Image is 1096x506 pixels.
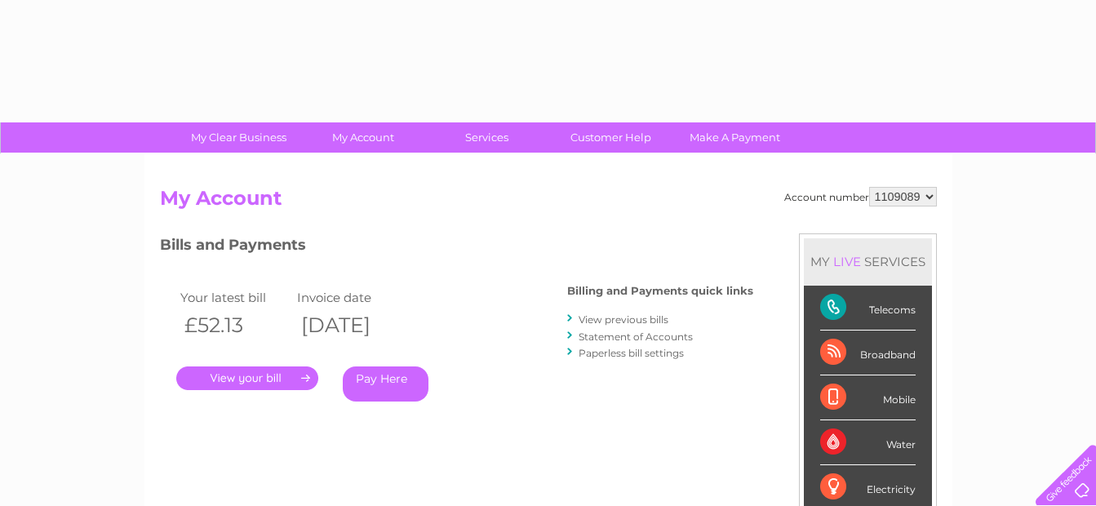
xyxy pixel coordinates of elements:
a: Paperless bill settings [579,347,684,359]
a: Make A Payment [668,122,802,153]
td: Invoice date [293,286,410,308]
a: My Account [295,122,430,153]
div: Water [820,420,916,465]
a: Customer Help [544,122,678,153]
a: Services [419,122,554,153]
td: Your latest bill [176,286,294,308]
a: Statement of Accounts [579,331,693,343]
th: £52.13 [176,308,294,342]
a: View previous bills [579,313,668,326]
a: My Clear Business [171,122,306,153]
div: Account number [784,187,937,206]
div: LIVE [830,254,864,269]
h2: My Account [160,187,937,218]
div: Telecoms [820,286,916,331]
div: Broadband [820,331,916,375]
a: . [176,366,318,390]
div: MY SERVICES [804,238,932,285]
div: Mobile [820,375,916,420]
h3: Bills and Payments [160,233,753,262]
a: Pay Here [343,366,428,402]
h4: Billing and Payments quick links [567,285,753,297]
th: [DATE] [293,308,410,342]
